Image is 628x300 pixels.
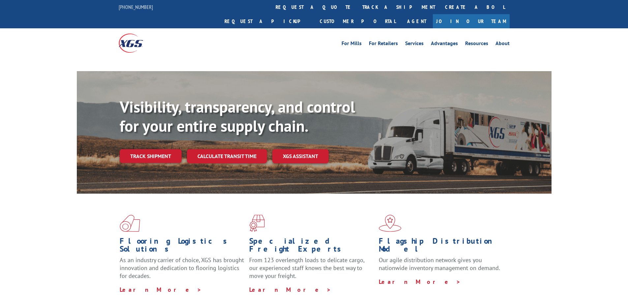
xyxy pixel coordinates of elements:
[249,237,374,256] h1: Specialized Freight Experts
[249,286,331,293] a: Learn More >
[220,14,315,28] a: Request a pickup
[405,41,424,48] a: Services
[379,215,402,232] img: xgs-icon-flagship-distribution-model-red
[495,41,510,48] a: About
[120,237,244,256] h1: Flooring Logistics Solutions
[120,96,355,136] b: Visibility, transparency, and control for your entire supply chain.
[120,286,202,293] a: Learn More >
[120,149,182,163] a: Track shipment
[433,14,510,28] a: Join Our Team
[249,215,265,232] img: xgs-icon-focused-on-flooring-red
[465,41,488,48] a: Resources
[379,237,503,256] h1: Flagship Distribution Model
[431,41,458,48] a: Advantages
[119,4,153,10] a: [PHONE_NUMBER]
[272,149,329,163] a: XGS ASSISTANT
[379,256,500,272] span: Our agile distribution network gives you nationwide inventory management on demand.
[401,14,433,28] a: Agent
[120,215,140,232] img: xgs-icon-total-supply-chain-intelligence-red
[342,41,362,48] a: For Mills
[187,149,267,163] a: Calculate transit time
[249,256,374,286] p: From 123 overlength loads to delicate cargo, our experienced staff knows the best way to move you...
[379,278,461,286] a: Learn More >
[120,256,244,280] span: As an industry carrier of choice, XGS has brought innovation and dedication to flooring logistics...
[315,14,401,28] a: Customer Portal
[369,41,398,48] a: For Retailers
